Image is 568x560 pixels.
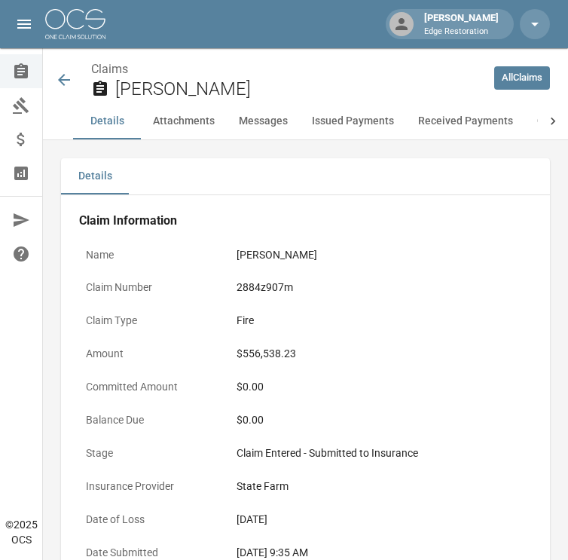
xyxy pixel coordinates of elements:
p: Balance Due [79,405,230,435]
div: State Farm [237,479,525,494]
button: Received Payments [406,103,525,139]
p: Edge Restoration [424,26,499,38]
button: open drawer [9,9,39,39]
div: Claim Entered - Submitted to Insurance [237,445,525,461]
a: AllClaims [494,66,550,90]
p: Date of Loss [79,505,230,534]
h2: [PERSON_NAME] [115,78,482,100]
p: Insurance Provider [79,472,230,501]
button: Details [73,103,141,139]
div: [PERSON_NAME] [237,247,525,263]
p: Committed Amount [79,372,230,402]
div: [PERSON_NAME] [418,11,505,38]
div: © 2025 OCS [5,517,38,547]
div: 2884z907m [237,280,525,295]
img: ocs-logo-white-transparent.png [45,9,105,39]
div: $0.00 [237,412,525,428]
h4: Claim Information [79,213,532,228]
button: Attachments [141,103,227,139]
div: [DATE] [237,512,525,528]
p: Amount [79,339,230,369]
p: Claim Number [79,273,230,302]
nav: breadcrumb [91,60,482,78]
button: Messages [227,103,300,139]
button: Details [61,158,129,194]
a: Claims [91,62,128,76]
div: $0.00 [237,379,525,395]
p: Claim Type [79,306,230,335]
button: Issued Payments [300,103,406,139]
div: $556,538.23 [237,346,525,362]
div: anchor tabs [73,103,538,139]
p: Stage [79,439,230,468]
div: details tabs [61,158,550,194]
div: Fire [237,313,525,329]
p: Name [79,240,230,270]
